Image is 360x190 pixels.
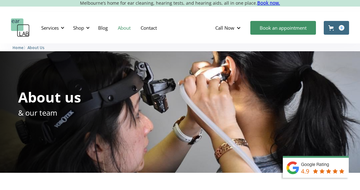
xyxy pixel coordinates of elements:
a: Contact [136,19,162,37]
h1: About us [18,90,81,104]
div: Shop [69,18,92,37]
div: Shop [73,25,84,31]
div: Services [41,25,59,31]
span: Home [12,45,23,50]
div: Services [37,18,66,37]
a: About [113,19,136,37]
div: Call Now [215,25,234,31]
li: 〉 [12,44,27,51]
div: Call Now [210,18,247,37]
a: Book an appointment [250,21,316,35]
a: Open cart [324,21,349,35]
a: About Us [27,44,44,50]
a: Home [12,44,23,50]
div: 0 [339,25,344,31]
span: About Us [27,45,44,50]
p: & our team [18,107,57,118]
a: Blog [93,19,113,37]
a: home [11,18,30,37]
